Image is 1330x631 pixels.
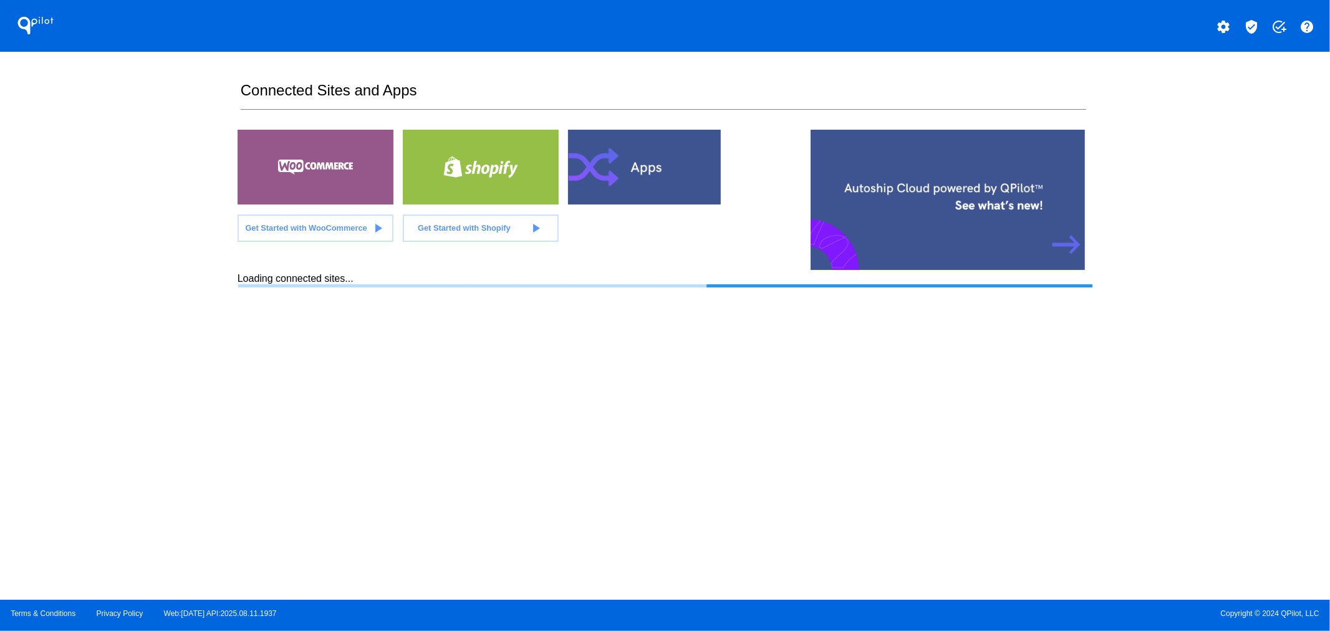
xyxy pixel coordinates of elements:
h1: QPilot [11,13,60,38]
mat-icon: settings [1217,19,1231,34]
span: Get Started with WooCommerce [245,223,367,233]
mat-icon: play_arrow [528,221,543,236]
a: Get Started with Shopify [403,214,559,242]
div: Loading connected sites... [238,273,1092,287]
span: Get Started with Shopify [418,223,511,233]
span: Copyright © 2024 QPilot, LLC [676,609,1319,618]
a: Web:[DATE] API:2025.08.11.1937 [164,609,277,618]
a: Get Started with WooCommerce [238,214,393,242]
h2: Connected Sites and Apps [241,82,1086,110]
mat-icon: verified_user [1244,19,1259,34]
mat-icon: play_arrow [370,221,385,236]
a: Privacy Policy [97,609,143,618]
a: Terms & Conditions [11,609,75,618]
mat-icon: help [1299,19,1314,34]
mat-icon: add_task [1271,19,1286,34]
